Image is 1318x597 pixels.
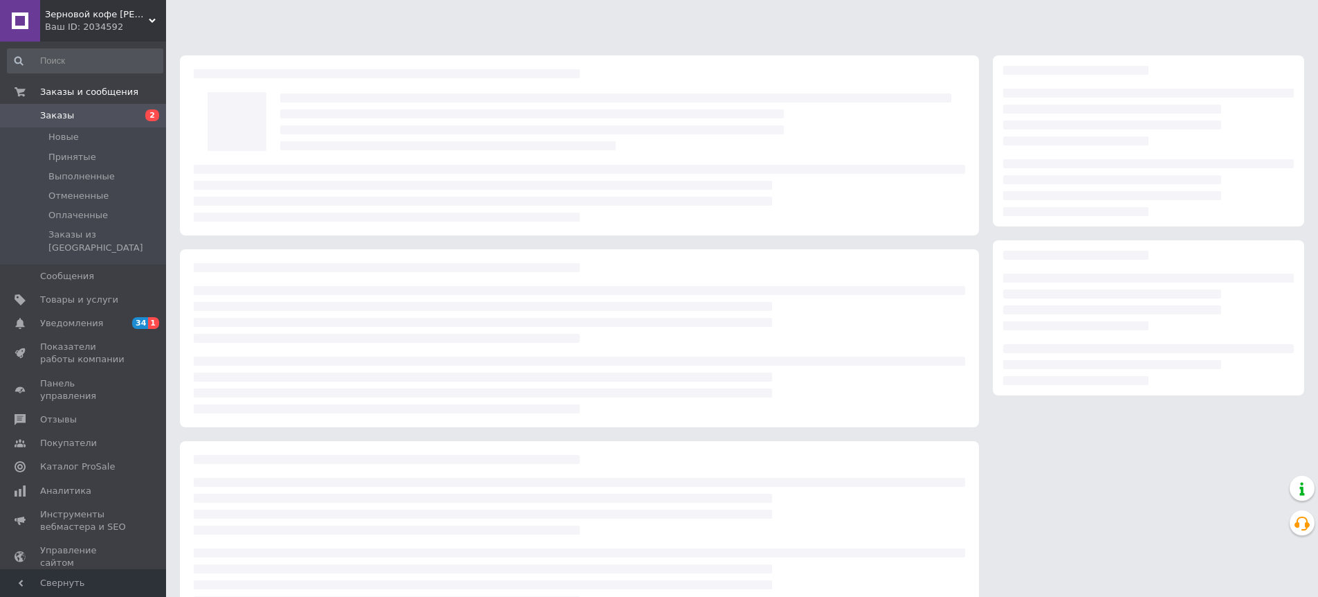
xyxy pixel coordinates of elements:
[40,270,94,283] span: Сообщения
[40,294,118,306] span: Товары и услуги
[40,461,115,473] span: Каталог ProSale
[48,131,79,143] span: Новые
[145,109,159,121] span: 2
[45,8,149,21] span: Зерновой кофе Ricco Coffee от компании Ricco Coffee
[40,437,97,449] span: Покупатели
[7,48,163,73] input: Поиск
[132,317,148,329] span: 34
[40,86,138,98] span: Заказы и сообщения
[48,229,162,253] span: Заказы из [GEOGRAPHIC_DATA]
[40,508,128,533] span: Инструменты вебмастера и SEO
[40,377,128,402] span: Панель управления
[40,413,77,426] span: Отзывы
[40,485,91,497] span: Аналитика
[148,317,159,329] span: 1
[45,21,166,33] div: Ваш ID: 2034592
[40,544,128,569] span: Управление сайтом
[48,170,115,183] span: Выполненные
[40,317,103,330] span: Уведомления
[48,190,109,202] span: Отмененные
[40,341,128,366] span: Показатели работы компании
[40,109,74,122] span: Заказы
[48,151,96,163] span: Принятые
[48,209,108,222] span: Оплаченные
